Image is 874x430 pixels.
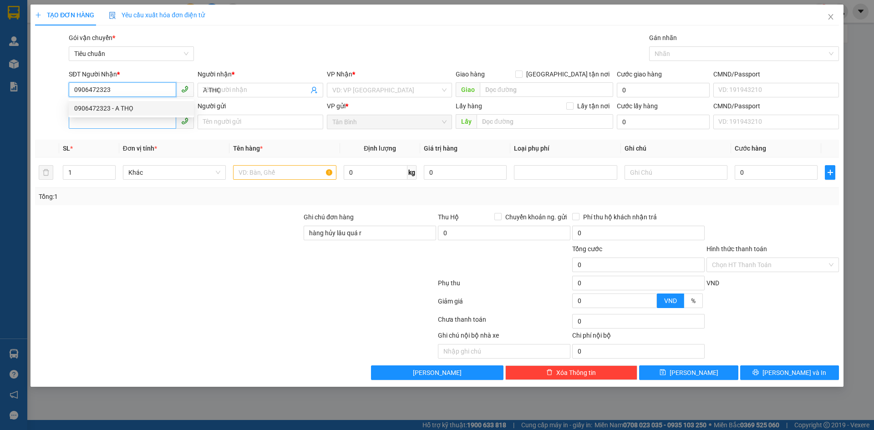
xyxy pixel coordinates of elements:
div: Người nhận [198,69,323,79]
input: Dọc đường [480,82,613,97]
span: Chuyển khoản ng. gửi [502,212,570,222]
span: Lấy [456,114,477,129]
span: Định lượng [364,145,396,152]
button: [PERSON_NAME] [371,365,503,380]
span: Giao hàng [456,71,485,78]
span: % [691,297,696,304]
th: Loại phụ phí [510,140,620,157]
input: Ghi Chú [625,165,727,180]
span: plus [35,12,41,18]
span: VND [706,279,719,287]
span: Tân Bình [332,115,447,129]
span: kg [407,165,417,180]
input: Cước giao hàng [617,83,710,97]
input: Ghi chú đơn hàng [304,226,436,240]
div: Giảm giá [437,296,571,312]
div: 0906472323 - A THỌ [69,101,194,116]
input: 0 [424,165,507,180]
span: Thu Hộ [438,213,459,221]
span: [GEOGRAPHIC_DATA] tận nơi [523,69,613,79]
span: [PERSON_NAME] [670,368,718,378]
span: [PERSON_NAME] và In [762,368,826,378]
span: Phí thu hộ khách nhận trả [579,212,661,222]
button: printer[PERSON_NAME] và In [740,365,839,380]
span: Lấy tận nơi [574,101,613,111]
label: Ghi chú đơn hàng [304,213,354,221]
span: Khác [128,166,220,179]
label: Hình thức thanh toán [706,245,767,253]
span: VND [664,297,677,304]
img: icon [109,12,116,19]
input: Nhập ghi chú [438,344,570,359]
div: Phụ thu [437,278,571,294]
span: plus [825,169,834,176]
div: CMND/Passport [713,101,838,111]
span: VP Nhận [327,71,352,78]
span: Tổng cước [572,245,602,253]
th: Ghi chú [621,140,731,157]
label: Gán nhãn [649,34,677,41]
span: phone [181,86,188,93]
button: save[PERSON_NAME] [639,365,738,380]
span: TẠO ĐƠN HÀNG [35,11,94,19]
div: SĐT Người Nhận [69,69,194,79]
div: Chưa thanh toán [437,314,571,330]
label: Cước giao hàng [617,71,662,78]
button: Close [818,5,844,30]
span: close [827,13,834,20]
input: Cước lấy hàng [617,115,710,129]
span: Yêu cầu xuất hóa đơn điện tử [109,11,205,19]
div: 0906472323 - A THỌ [74,103,188,113]
div: Ghi chú nội bộ nhà xe [438,330,570,344]
button: plus [825,165,835,180]
button: deleteXóa Thông tin [505,365,638,380]
span: Tiêu chuẩn [74,47,188,61]
span: Xóa Thông tin [556,368,596,378]
span: save [660,369,666,376]
span: [PERSON_NAME] [413,368,462,378]
div: Tổng: 1 [39,192,337,202]
label: Cước lấy hàng [617,102,658,110]
button: delete [39,165,53,180]
span: Giao [456,82,480,97]
div: Người gửi [198,101,323,111]
input: Dọc đường [477,114,613,129]
div: VP gửi [327,101,452,111]
span: Tên hàng [233,145,263,152]
div: Chi phí nội bộ [572,330,705,344]
span: Đơn vị tính [123,145,157,152]
span: delete [546,369,553,376]
span: printer [752,369,759,376]
span: Giá trị hàng [424,145,457,152]
span: user-add [310,86,318,94]
div: CMND/Passport [713,69,838,79]
span: Cước hàng [735,145,766,152]
span: Lấy hàng [456,102,482,110]
span: SL [63,145,70,152]
span: Gói vận chuyển [69,34,115,41]
input: VD: Bàn, Ghế [233,165,336,180]
span: phone [181,117,188,125]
